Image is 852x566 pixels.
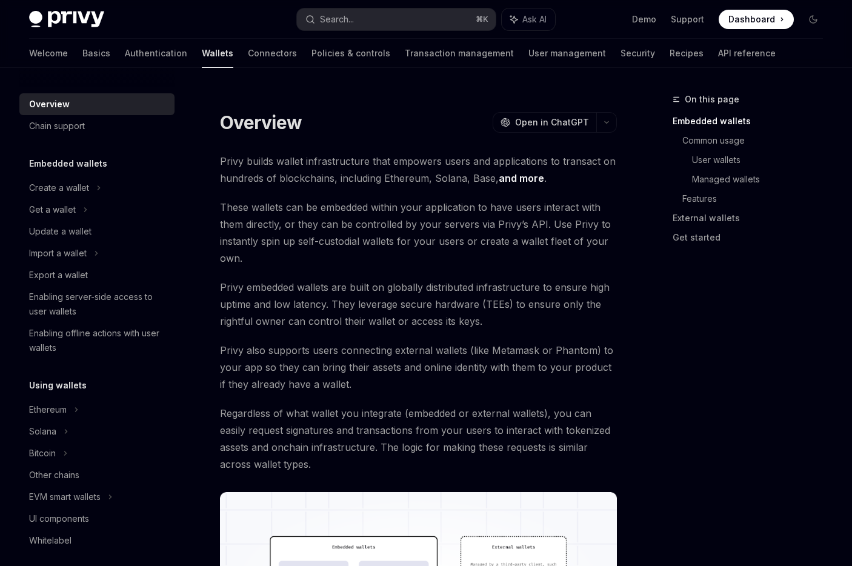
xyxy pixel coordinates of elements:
[29,202,76,217] div: Get a wallet
[220,112,302,133] h1: Overview
[82,39,110,68] a: Basics
[673,112,833,131] a: Embedded wallets
[29,11,104,28] img: dark logo
[19,221,175,242] a: Update a wallet
[19,93,175,115] a: Overview
[311,39,390,68] a: Policies & controls
[19,464,175,486] a: Other chains
[29,402,67,417] div: Ethereum
[515,116,589,128] span: Open in ChatGPT
[29,181,89,195] div: Create a wallet
[692,150,833,170] a: User wallets
[19,264,175,286] a: Export a wallet
[476,15,488,24] span: ⌘ K
[493,112,596,133] button: Open in ChatGPT
[29,378,87,393] h5: Using wallets
[718,39,776,68] a: API reference
[670,39,704,68] a: Recipes
[220,342,617,393] span: Privy also supports users connecting external wallets (like Metamask or Phantom) to your app so t...
[632,13,656,25] a: Demo
[29,511,89,526] div: UI components
[29,533,72,548] div: Whitelabel
[682,131,833,150] a: Common usage
[685,92,739,107] span: On this page
[19,286,175,322] a: Enabling server-side access to user wallets
[29,468,79,482] div: Other chains
[29,119,85,133] div: Chain support
[220,405,617,473] span: Regardless of what wallet you integrate (embedded or external wallets), you can easily request si...
[19,322,175,359] a: Enabling offline actions with user wallets
[19,530,175,551] a: Whitelabel
[320,12,354,27] div: Search...
[522,13,547,25] span: Ask AI
[29,290,167,319] div: Enabling server-side access to user wallets
[125,39,187,68] a: Authentication
[202,39,233,68] a: Wallets
[29,97,70,112] div: Overview
[29,326,167,355] div: Enabling offline actions with user wallets
[29,39,68,68] a: Welcome
[297,8,496,30] button: Search...⌘K
[248,39,297,68] a: Connectors
[719,10,794,29] a: Dashboard
[528,39,606,68] a: User management
[29,156,107,171] h5: Embedded wallets
[29,424,56,439] div: Solana
[29,446,56,461] div: Bitcoin
[29,224,92,239] div: Update a wallet
[673,208,833,228] a: External wallets
[405,39,514,68] a: Transaction management
[19,508,175,530] a: UI components
[728,13,775,25] span: Dashboard
[692,170,833,189] a: Managed wallets
[682,189,833,208] a: Features
[220,199,617,267] span: These wallets can be embedded within your application to have users interact with them directly, ...
[220,153,617,187] span: Privy builds wallet infrastructure that empowers users and applications to transact on hundreds o...
[499,172,544,185] a: and more
[621,39,655,68] a: Security
[29,490,101,504] div: EVM smart wallets
[220,279,617,330] span: Privy embedded wallets are built on globally distributed infrastructure to ensure high uptime and...
[671,13,704,25] a: Support
[673,228,833,247] a: Get started
[804,10,823,29] button: Toggle dark mode
[502,8,555,30] button: Ask AI
[29,246,87,261] div: Import a wallet
[19,115,175,137] a: Chain support
[29,268,88,282] div: Export a wallet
